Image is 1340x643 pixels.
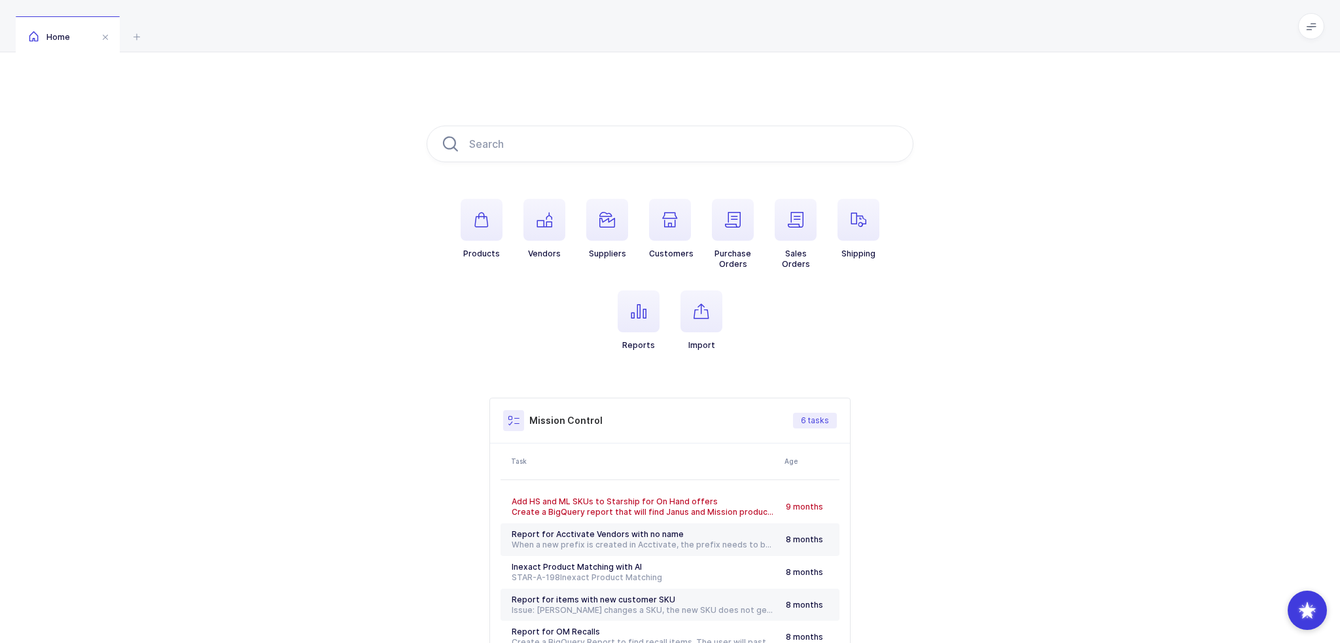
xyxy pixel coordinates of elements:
[523,199,565,259] button: Vendors
[529,414,603,427] h3: Mission Control
[775,199,817,269] button: SalesOrders
[801,415,829,426] span: 6 tasks
[427,126,913,162] input: Search
[618,290,660,351] button: Reports
[837,199,879,259] button: Shipping
[29,32,70,42] span: Home
[649,199,694,259] button: Customers
[712,199,754,269] button: PurchaseOrders
[680,290,722,351] button: Import
[586,199,628,259] button: Suppliers
[461,199,502,259] button: Products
